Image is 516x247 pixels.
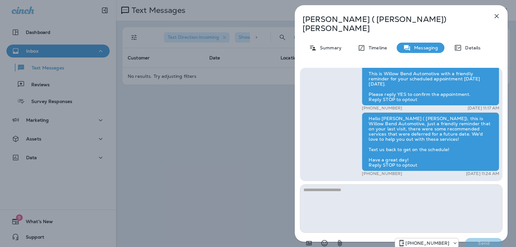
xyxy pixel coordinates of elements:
[362,171,402,176] p: [PHONE_NUMBER]
[466,171,499,176] p: [DATE] 11:24 AM
[365,45,387,50] p: Timeline
[468,106,499,111] p: [DATE] 11:17 AM
[362,106,402,111] p: [PHONE_NUMBER]
[405,241,449,246] p: [PHONE_NUMBER]
[362,57,499,106] div: Hello [PERSON_NAME] ( [PERSON_NAME]), This is Willow Bend Automotive with a friendly reminder for...
[362,112,499,171] div: Hello [PERSON_NAME] ( [PERSON_NAME]), this is Willow Bend Automotive, just a friendly reminder th...
[303,15,479,33] p: [PERSON_NAME] ( [PERSON_NAME]) [PERSON_NAME]
[462,45,481,50] p: Details
[395,239,458,247] div: +1 (813) 497-4455
[411,45,438,50] p: Messaging
[317,45,342,50] p: Summary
